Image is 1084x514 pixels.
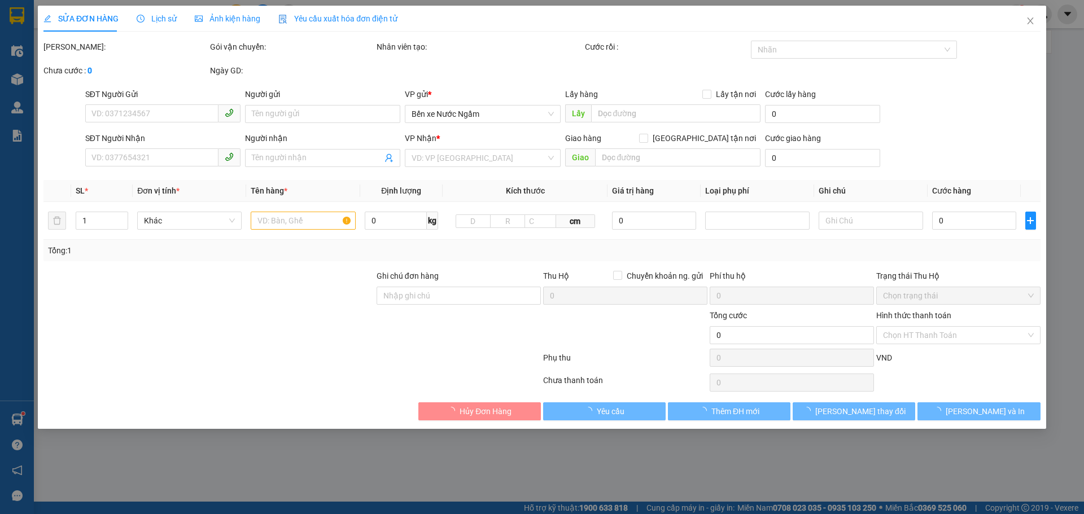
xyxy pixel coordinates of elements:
input: Ghi chú đơn hàng [377,287,541,305]
th: Ghi chú [814,180,928,202]
span: Cước hàng [933,186,972,195]
span: loading [584,407,597,415]
span: Chuyển khoản ng. gửi [622,270,707,282]
button: [PERSON_NAME] và In [918,402,1041,420]
span: loading [933,407,946,415]
span: Ảnh kiện hàng [195,14,260,23]
button: [PERSON_NAME] thay đổi [793,402,915,420]
span: close [1026,16,1035,25]
label: Ghi chú đơn hàng [377,271,439,280]
button: delete [48,212,66,230]
input: C [524,214,556,228]
input: Ghi Chú [819,212,923,230]
div: Chưa cước : [43,64,208,77]
input: VD: Bàn, Ghế [251,212,356,230]
span: picture [195,15,203,23]
div: Gói vận chuyển: [210,41,374,53]
div: SĐT Người Gửi [85,88,241,100]
span: Bến xe Nước Ngầm [412,106,554,122]
label: Cước lấy hàng [765,90,816,99]
span: [PERSON_NAME] thay đổi [815,405,906,418]
div: [PERSON_NAME]: [43,41,208,53]
span: user-add [385,153,394,162]
span: SL [76,186,85,195]
input: Cước lấy hàng [765,105,880,123]
div: Nhân viên tạo: [377,41,583,53]
span: VND [876,353,892,362]
span: Tên hàng [251,186,288,195]
button: Thêm ĐH mới [668,402,790,420]
span: Kích thước [506,186,545,195]
span: Giao hàng [565,134,601,143]
span: Chọn trạng thái [883,287,1034,304]
span: Yêu cầu xuất hóa đơn điện tử [278,14,397,23]
span: clock-circle [137,15,145,23]
input: Dọc đường [591,104,760,122]
button: plus [1025,212,1036,230]
div: Trạng thái Thu Hộ [876,270,1041,282]
span: Định lượng [381,186,421,195]
span: Lấy [565,104,591,122]
label: Cước giao hàng [765,134,821,143]
span: phone [225,152,234,161]
input: Dọc đường [595,148,760,166]
div: Phí thu hộ [710,270,874,287]
span: Tổng cước [710,311,747,320]
span: cm [556,214,595,228]
span: VP Nhận [405,134,437,143]
span: Khác [145,212,235,229]
div: Người gửi [245,88,400,100]
span: [PERSON_NAME] và In [946,405,1025,418]
span: loading [447,407,460,415]
span: Hủy Đơn Hàng [460,405,512,418]
span: Lấy tận nơi [711,88,760,100]
span: Lấy hàng [565,90,598,99]
span: Lịch sử [137,14,177,23]
img: icon [278,15,287,24]
button: Close [1015,6,1046,37]
button: Hủy Đơn Hàng [418,402,541,420]
span: phone [225,108,234,117]
th: Loại phụ phí [701,180,814,202]
div: SĐT Người Nhận [85,132,241,144]
span: edit [43,15,51,23]
div: Tổng: 1 [48,244,418,257]
div: Người nhận [245,132,400,144]
span: loading [699,407,711,415]
span: plus [1026,216,1035,225]
span: [GEOGRAPHIC_DATA] tận nơi [648,132,760,144]
div: VP gửi [405,88,561,100]
input: Cước giao hàng [765,149,880,167]
span: loading [803,407,815,415]
span: Thêm ĐH mới [711,405,759,418]
input: D [456,214,491,228]
div: Phụ thu [542,352,709,371]
span: kg [427,212,438,230]
span: Đơn vị tính [138,186,180,195]
input: R [490,214,525,228]
span: SỬA ĐƠN HÀNG [43,14,119,23]
label: Hình thức thanh toán [876,311,951,320]
span: Giá trị hàng [613,186,654,195]
div: Ngày GD: [210,64,374,77]
span: Giao [565,148,595,166]
span: Thu Hộ [543,271,569,280]
div: Chưa thanh toán [542,374,709,394]
b: 0 [88,66,92,75]
button: Yêu cầu [543,402,666,420]
span: Yêu cầu [597,405,624,418]
div: Cước rồi : [585,41,749,53]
